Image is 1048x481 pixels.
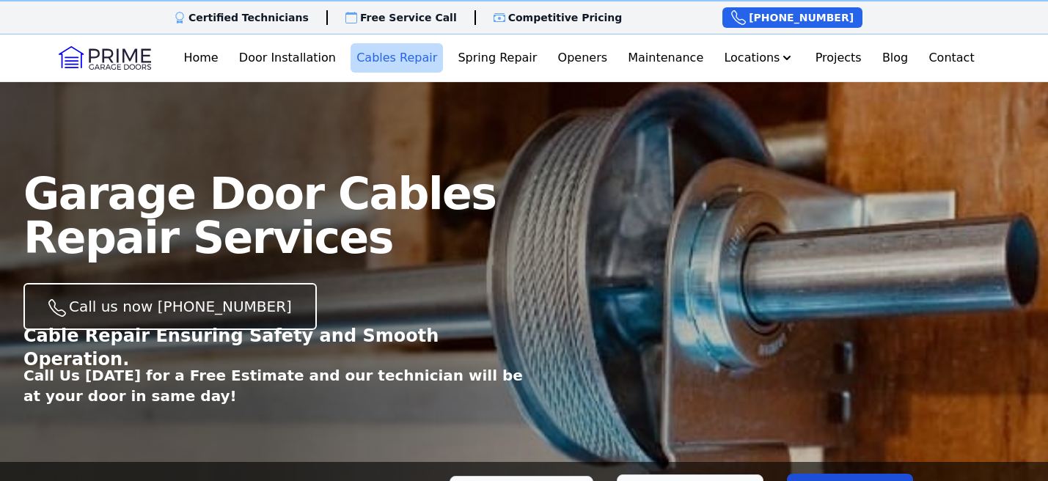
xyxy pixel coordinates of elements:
[718,43,800,73] button: Locations
[59,46,151,70] img: Logo
[177,43,224,73] a: Home
[810,43,868,73] a: Projects
[188,10,309,25] p: Certified Technicians
[351,43,443,73] a: Cables Repair
[23,365,524,406] p: Call Us [DATE] for a Free Estimate and our technician will be at your door in same day!
[622,43,709,73] a: Maintenance
[923,43,980,73] a: Contact
[23,283,317,330] a: Call us now [PHONE_NUMBER]
[233,43,342,73] a: Door Installation
[876,43,914,73] a: Blog
[452,43,543,73] a: Spring Repair
[508,10,623,25] p: Competitive Pricing
[23,168,496,263] span: Garage Door Cables Repair Services
[360,10,457,25] p: Free Service Call
[23,324,446,371] p: Cable Repair Ensuring Safety and Smooth Operation.
[722,7,862,28] a: [PHONE_NUMBER]
[552,43,614,73] a: Openers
